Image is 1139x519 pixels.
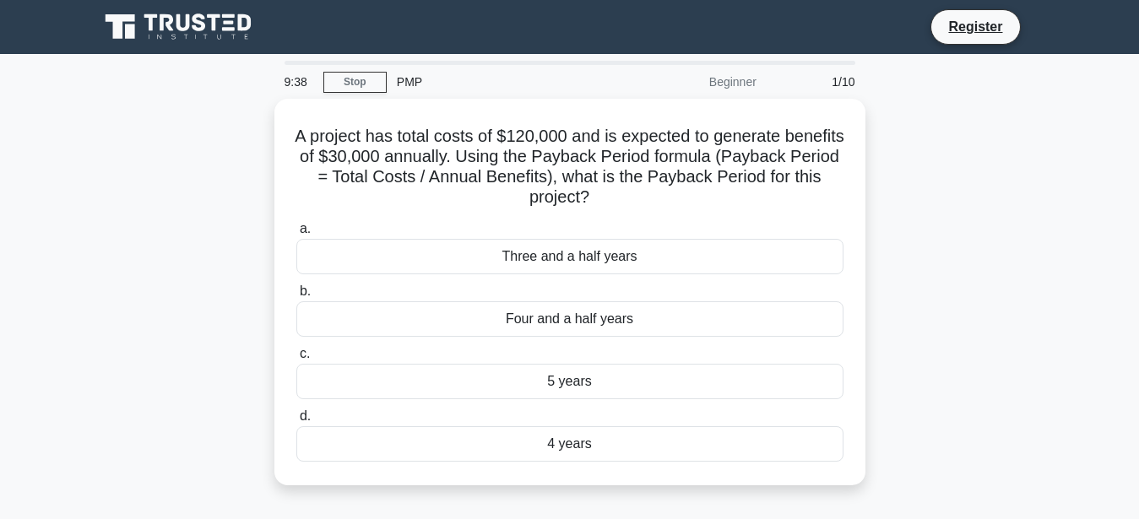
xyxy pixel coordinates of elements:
[296,426,843,462] div: 4 years
[300,408,311,423] span: d.
[295,126,845,208] h5: A project has total costs of $120,000 and is expected to generate benefits of $30,000 annually. U...
[296,364,843,399] div: 5 years
[300,221,311,235] span: a.
[767,65,865,99] div: 1/10
[296,301,843,337] div: Four and a half years
[619,65,767,99] div: Beginner
[387,65,619,99] div: PMP
[274,65,323,99] div: 9:38
[323,72,387,93] a: Stop
[938,16,1012,37] a: Register
[300,346,310,360] span: c.
[296,239,843,274] div: Three and a half years
[300,284,311,298] span: b.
